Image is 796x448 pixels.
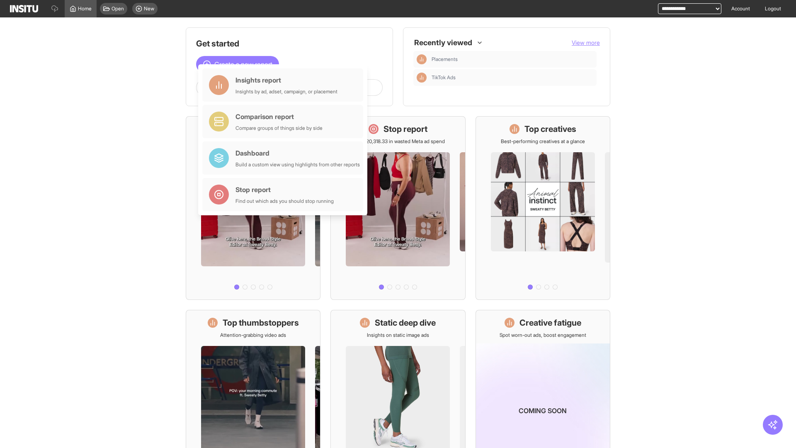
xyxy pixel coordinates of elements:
[10,5,38,12] img: Logo
[524,123,576,135] h1: Top creatives
[375,317,436,329] h1: Static deep dive
[235,148,360,158] div: Dashboard
[367,332,429,338] p: Insights on static image ads
[476,116,610,300] a: Top creativesBest-performing creatives at a glance
[78,5,92,12] span: Home
[383,123,427,135] h1: Stop report
[235,125,323,131] div: Compare groups of things side by side
[572,39,600,46] span: View more
[196,38,383,49] h1: Get started
[235,112,323,122] div: Comparison report
[572,39,600,47] button: View more
[417,54,427,64] div: Insights
[330,116,465,300] a: Stop reportSave £20,318.33 in wasted Meta ad spend
[235,185,334,195] div: Stop report
[235,75,337,85] div: Insights report
[417,73,427,83] div: Insights
[432,74,593,81] span: TikTok Ads
[235,198,334,205] div: Find out which ads you should stop running
[186,116,320,300] a: What's live nowSee all active ads instantly
[220,332,286,338] p: Attention-grabbing video ads
[235,161,360,168] div: Build a custom view using highlights from other reports
[235,88,337,95] div: Insights by ad, adset, campaign, or placement
[144,5,154,12] span: New
[432,56,458,63] span: Placements
[351,138,445,145] p: Save £20,318.33 in wasted Meta ad spend
[432,74,456,81] span: TikTok Ads
[432,56,593,63] span: Placements
[501,138,585,145] p: Best-performing creatives at a glance
[112,5,124,12] span: Open
[214,59,272,69] span: Create a new report
[196,56,279,73] button: Create a new report
[223,317,299,329] h1: Top thumbstoppers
